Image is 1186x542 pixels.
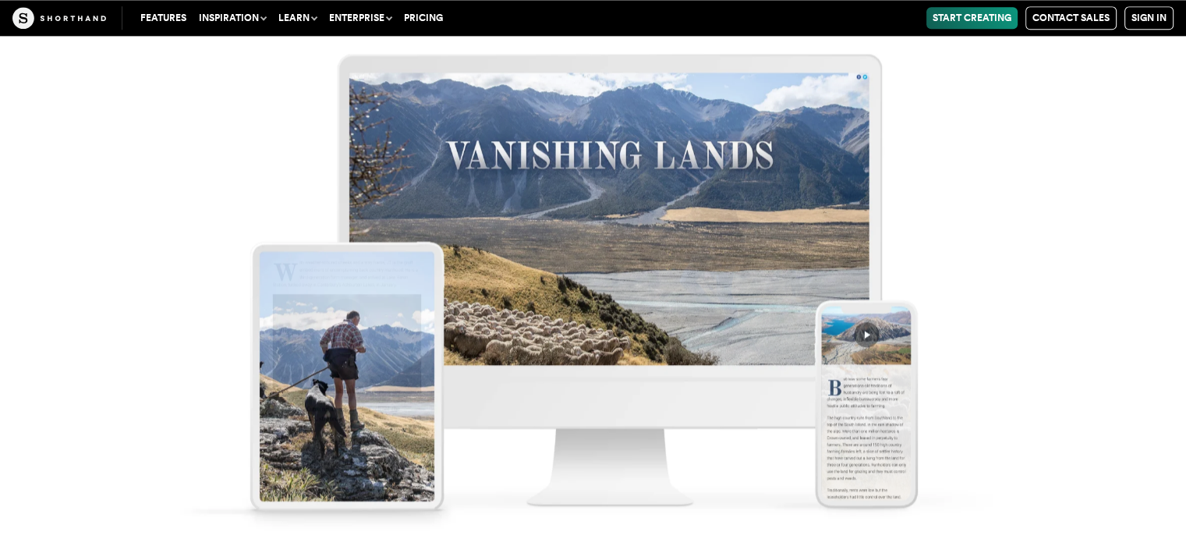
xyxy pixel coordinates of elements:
a: Contact Sales [1025,6,1117,30]
a: Pricing [398,7,449,29]
img: The Craft [12,7,106,29]
button: Learn [272,7,323,29]
a: Sign in [1124,6,1174,30]
button: Inspiration [193,7,272,29]
a: Start Creating [926,7,1018,29]
button: Enterprise [323,7,398,29]
a: Features [134,7,193,29]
